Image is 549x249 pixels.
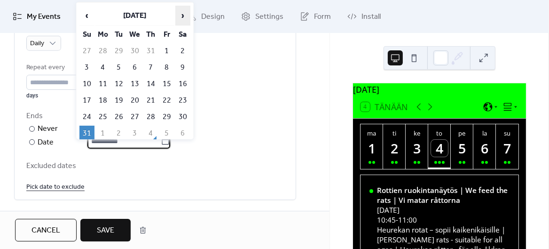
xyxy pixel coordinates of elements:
td: 31 [79,126,94,141]
td: 28 [95,43,110,59]
button: ke3 [406,124,428,169]
td: 28 [143,109,158,125]
span: Daily [30,37,44,50]
span: My Events [27,11,61,23]
span: Settings [255,11,283,23]
span: Save [97,225,114,236]
span: Pick date to exclude [26,182,85,193]
td: 23 [175,93,190,108]
button: Save [80,219,131,241]
td: 8 [159,60,174,75]
th: Sa [175,27,190,42]
div: Repeat every [26,62,98,73]
span: ‹ [80,6,94,25]
td: 20 [127,93,142,108]
th: Su [79,27,94,42]
a: My Events [6,4,68,29]
span: Excluded dates [26,161,284,172]
td: 18 [95,93,110,108]
th: We [127,27,142,42]
span: Cancel [31,225,60,236]
td: 3 [79,60,94,75]
a: Settings [234,4,290,29]
div: ti [386,129,403,137]
div: Ends [26,111,282,122]
td: 4 [95,60,110,75]
span: Install [361,11,381,23]
span: Design [201,11,225,23]
td: 16 [175,76,190,92]
div: Date [38,137,170,149]
td: 21 [143,93,158,108]
div: 3 [408,140,425,157]
div: 7 [499,140,516,157]
td: 2 [175,43,190,59]
div: la [476,129,493,137]
div: ke [408,129,425,137]
th: Fr [159,27,174,42]
th: [DATE] [95,6,174,26]
button: la6 [473,124,496,169]
div: su [499,129,516,137]
div: Never [38,123,58,135]
span: Form [314,11,331,23]
div: pe [454,129,471,137]
div: Rottien ruokintanäytös | We feed the rats | Vi matar råttorna [377,185,510,205]
td: 6 [127,60,142,75]
div: ma [363,129,380,137]
td: 13 [127,76,142,92]
td: 2 [111,126,126,141]
div: days [26,92,100,99]
td: 1 [95,126,110,141]
span: 10:45 [377,215,396,225]
td: 30 [175,109,190,125]
td: 12 [111,76,126,92]
th: Th [143,27,158,42]
td: 5 [111,60,126,75]
div: [DATE] [353,83,526,96]
span: - [396,215,398,225]
td: 29 [159,109,174,125]
td: 30 [127,43,142,59]
div: [DATE] [377,205,510,215]
a: Install [340,4,388,29]
div: 6 [476,140,493,157]
div: 5 [454,140,471,157]
td: 11 [95,76,110,92]
td: 6 [175,126,190,141]
button: ma1 [361,124,383,169]
td: 14 [143,76,158,92]
td: 31 [143,43,158,59]
td: 9 [175,60,190,75]
td: 24 [79,109,94,125]
td: 27 [79,43,94,59]
button: to4 [428,124,451,169]
div: 2 [386,140,403,157]
td: 25 [95,109,110,125]
span: Event image [26,210,68,222]
span: 11:00 [398,215,417,225]
a: Connect [70,4,127,29]
td: 7 [143,60,158,75]
td: 3 [127,126,142,141]
td: 1 [159,43,174,59]
button: ti2 [383,124,406,169]
div: 4 [431,140,448,157]
button: Cancel [15,219,77,241]
a: Design [180,4,232,29]
td: 17 [79,93,94,108]
td: 27 [127,109,142,125]
th: Mo [95,27,110,42]
button: pe5 [451,124,473,169]
td: 22 [159,93,174,108]
div: to [431,129,448,137]
td: 26 [111,109,126,125]
td: 4 [143,126,158,141]
td: 5 [159,126,174,141]
button: su7 [496,124,518,169]
td: 10 [79,76,94,92]
a: Form [293,4,338,29]
th: Tu [111,27,126,42]
span: › [176,6,190,25]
